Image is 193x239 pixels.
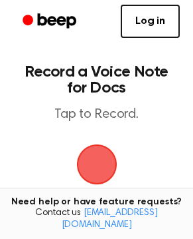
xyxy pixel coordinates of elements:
a: Beep [13,9,88,35]
a: [EMAIL_ADDRESS][DOMAIN_NAME] [62,208,158,230]
h1: Record a Voice Note for Docs [24,64,169,96]
button: Beep Logo [77,144,117,184]
span: Contact us [8,208,185,231]
p: Tap to Record. [24,107,169,123]
a: Log in [121,5,180,38]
